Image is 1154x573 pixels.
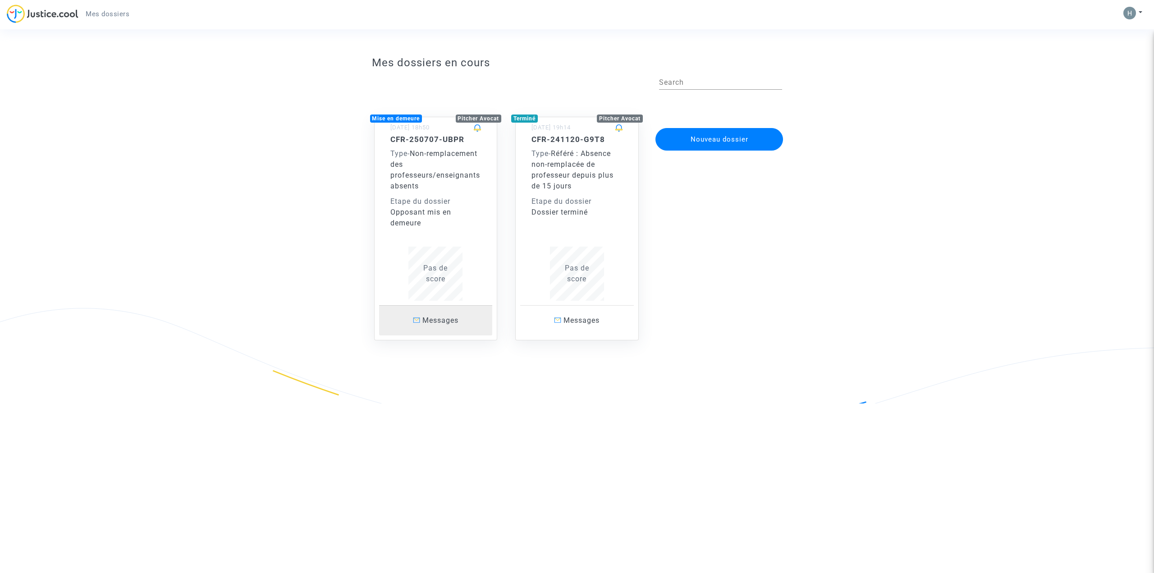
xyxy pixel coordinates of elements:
span: Pas de score [423,264,448,283]
a: Messages [379,305,493,335]
a: Nouveau dossier [655,122,784,131]
a: Mes dossiers [78,7,137,21]
div: Etape du dossier [531,196,623,207]
h5: CFR-250707-UBPR [390,135,481,144]
img: ACg8ocIHPG7rduQeFRjIEpURtSa95N_LO2YH968I9IjeINTQYKN_pmF4=s96-c [1123,7,1136,19]
span: - [531,149,551,158]
div: Terminé [511,115,538,123]
div: Pitcher Avocat [597,115,643,123]
span: Mes dossiers [86,10,129,18]
div: Opposant mis en demeure [390,207,481,229]
small: [DATE] 19h14 [531,124,571,131]
span: - [390,149,410,158]
span: Type [531,149,549,158]
span: Messages [422,316,458,325]
span: Type [390,149,408,158]
div: Etape du dossier [390,196,481,207]
h3: Mes dossiers en cours [372,56,783,69]
h5: CFR-241120-G9T8 [531,135,623,144]
span: Référé : Absence non-remplacée de professeur depuis plus de 15 jours [531,149,614,190]
div: Pitcher Avocat [456,115,502,123]
small: [DATE] 18h50 [390,124,430,131]
div: Mise en demeure [370,115,422,123]
a: Mise en demeurePitcher Avocat[DATE] 18h50CFR-250707-UBPRType-Non-remplacement des professeurs/ens... [365,99,507,340]
a: TerminéPitcher Avocat[DATE] 19h14CFR-241120-G9T8Type-Référé : Absence non-remplacée de professeur... [506,99,648,340]
span: Pas de score [565,264,589,283]
a: Messages [520,305,634,335]
span: Non-remplacement des professeurs/enseignants absents [390,149,480,190]
button: Nouveau dossier [655,128,783,151]
img: jc-logo.svg [7,5,78,23]
div: Dossier terminé [531,207,623,218]
span: Messages [563,316,600,325]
